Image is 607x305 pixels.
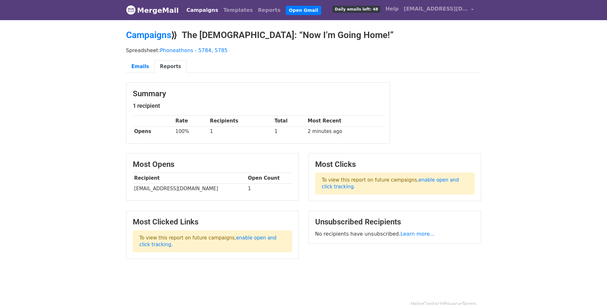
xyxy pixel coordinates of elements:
a: Reports [155,60,187,73]
td: 1 [208,126,273,137]
th: Opens [133,126,174,137]
td: 1 [273,126,306,137]
h3: Most Opens [133,160,292,169]
th: Total [273,116,306,126]
th: Open Count [246,173,292,184]
span: Daily emails left: 48 [332,6,380,13]
a: Templates [221,4,255,17]
h5: 1 recipient [133,102,383,109]
td: 1 [246,184,292,194]
p: To view this report on future campaigns, . [315,173,475,194]
a: Learn more... [401,231,435,237]
a: MergeMail [126,4,179,17]
th: Recipients [208,116,273,126]
td: 100% [174,126,209,137]
th: Most Recent [306,116,383,126]
td: 2 minutes ago [306,126,383,137]
p: No recipients have unsubscribed. [315,231,475,237]
td: [EMAIL_ADDRESS][DOMAIN_NAME] [133,184,246,194]
a: Campaigns [126,30,171,40]
th: Rate [174,116,209,126]
a: [EMAIL_ADDRESS][DOMAIN_NAME] [401,3,476,18]
span: [EMAIL_ADDRESS][DOMAIN_NAME] [404,5,468,13]
a: Daily emails left: 48 [330,3,383,15]
p: Spreadsheet: [126,47,481,54]
a: Campaigns [184,4,221,17]
a: Reports [255,4,283,17]
p: To view this report on future campaigns, . [133,231,292,252]
a: Help [383,3,401,15]
h2: ⟫ The [DEMOGRAPHIC_DATA]: “Now I’m Going Home!” [126,30,481,41]
a: Emails [126,60,155,73]
img: MergeMail logo [126,5,136,15]
a: Open Gmail [286,6,321,15]
th: Recipient [133,173,246,184]
h3: Most Clicks [315,160,475,169]
h3: Summary [133,89,383,98]
h3: Unsubscribed Recipients [315,217,475,227]
a: Phoneathons - 5784, 5785 [160,47,228,53]
h3: Most Clicked Links [133,217,292,227]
